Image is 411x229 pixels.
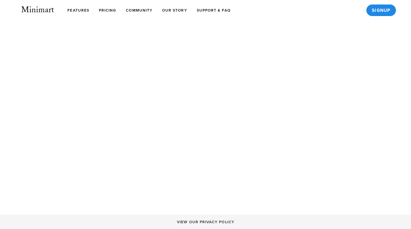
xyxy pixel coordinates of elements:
span: Pricing [99,8,117,13]
span: Signup [372,8,391,13]
span: features [67,8,89,13]
span: Our Story [162,8,187,13]
a: features [63,6,93,15]
span: Support & FAQ [197,8,231,13]
span: Minimart [21,4,54,15]
a: Signup [366,4,396,16]
a: Minimart [15,4,59,15]
a: Community [122,6,157,15]
span: View Our Privacy Policy [177,220,234,224]
a: View Our Privacy Policy [174,217,237,226]
a: Pricing [94,6,120,15]
a: Our Story [158,6,191,15]
a: Support & FAQ [192,6,235,15]
span: Community [126,8,153,13]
